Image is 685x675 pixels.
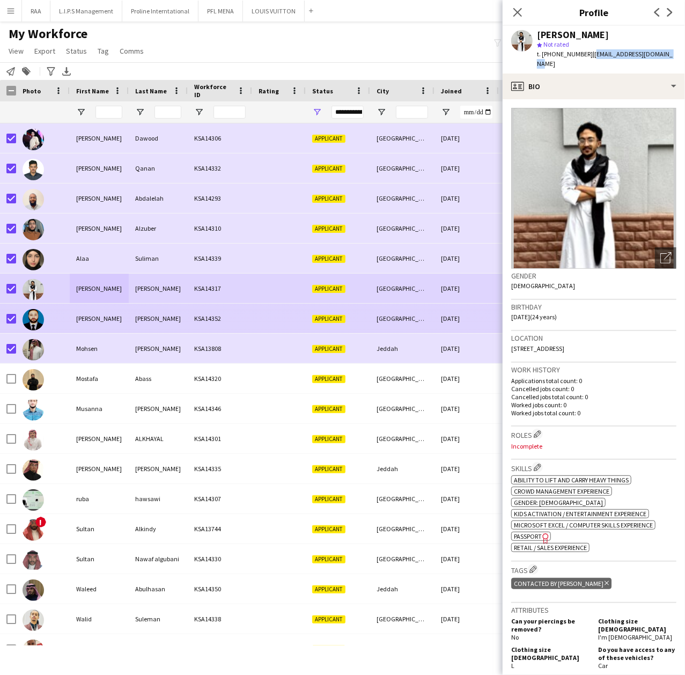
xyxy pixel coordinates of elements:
[514,487,609,495] span: Crowd management experience
[66,46,87,56] span: Status
[312,555,345,563] span: Applicant
[511,333,676,343] h3: Location
[23,309,44,331] img: Habib Ullah
[537,50,593,58] span: t. [PHONE_NUMBER]
[129,304,188,333] div: [PERSON_NAME]
[598,617,676,633] h5: Clothing size [DEMOGRAPHIC_DATA]
[434,544,499,574] div: [DATE]
[22,1,50,21] button: RAA
[188,334,252,363] div: KSA13808
[514,532,542,540] span: Passport
[598,662,608,670] span: Car
[370,184,434,213] div: [GEOGRAPHIC_DATA]
[23,399,44,421] img: Musanna Ibrahim
[135,87,167,95] span: Last Name
[135,107,145,117] button: Open Filter Menu
[23,610,44,631] img: Walid Suleman
[312,107,322,117] button: Open Filter Menu
[514,476,629,484] span: Ability to lift and carry heavy things
[511,108,676,269] img: Crew avatar or photo
[312,135,345,143] span: Applicant
[23,219,44,240] img: Ahmed Alzuber
[434,364,499,393] div: [DATE]
[4,44,28,58] a: View
[70,634,129,664] div: [PERSON_NAME]
[514,498,603,507] span: Gender: [DEMOGRAPHIC_DATA]
[188,454,252,483] div: KSA14335
[188,364,252,393] div: KSA14320
[23,369,44,391] img: Mostafa Abass
[511,605,676,615] h3: Attributes
[70,184,129,213] div: [PERSON_NAME]
[60,65,73,78] app-action-btn: Export XLSX
[188,274,252,303] div: KSA14317
[514,521,653,529] span: Microsoft Excel / Computer skills experience
[598,645,676,662] h5: Do you have access to any of these vehicles?
[503,5,685,19] h3: Profile
[312,195,345,203] span: Applicant
[129,184,188,213] div: Abdalelah
[129,394,188,423] div: [PERSON_NAME]
[312,285,345,293] span: Applicant
[460,106,492,119] input: Joined Filter Input
[70,514,129,544] div: Sultan
[370,244,434,273] div: [GEOGRAPHIC_DATA]
[23,249,44,270] img: Alaa Suliman
[70,153,129,183] div: [PERSON_NAME]
[188,244,252,273] div: KSA14339
[434,184,499,213] div: [DATE]
[511,377,676,385] p: Applications total count: 0
[50,1,122,21] button: L.I.P.S Management
[70,424,129,453] div: [PERSON_NAME]
[70,604,129,634] div: Walid
[9,26,87,42] span: My Workforce
[4,65,17,78] app-action-btn: Notify workforce
[370,214,434,243] div: [GEOGRAPHIC_DATA]
[312,615,345,623] span: Applicant
[70,274,129,303] div: [PERSON_NAME]
[377,87,389,95] span: City
[434,634,499,664] div: [DATE]
[95,106,122,119] input: First Name Filter Input
[511,564,676,575] h3: Tags
[70,454,129,483] div: [PERSON_NAME]
[154,106,181,119] input: Last Name Filter Input
[434,574,499,604] div: [DATE]
[312,465,345,473] span: Applicant
[312,315,345,323] span: Applicant
[396,106,428,119] input: City Filter Input
[23,129,44,150] img: Abdulaziz Dawood
[543,40,569,48] span: Not rated
[370,304,434,333] div: [GEOGRAPHIC_DATA]
[434,484,499,513] div: [DATE]
[198,1,243,21] button: PFL MENA
[188,424,252,453] div: KSA14301
[511,365,676,375] h3: Work history
[129,634,188,664] div: Hameed
[312,87,333,95] span: Status
[537,30,609,40] div: [PERSON_NAME]
[370,514,434,544] div: [GEOGRAPHIC_DATA]
[511,645,590,662] h5: Clothing size [DEMOGRAPHIC_DATA]
[434,424,499,453] div: [DATE]
[511,442,676,450] p: Incomplete
[370,334,434,363] div: Jeddah
[23,640,44,661] img: Zishan Hameed
[188,514,252,544] div: KSA13744
[434,454,499,483] div: [DATE]
[511,429,676,440] h3: Roles
[259,87,279,95] span: Rating
[377,107,386,117] button: Open Filter Menu
[188,634,252,664] div: KSA14355
[213,106,246,119] input: Workforce ID Filter Input
[434,334,499,363] div: [DATE]
[70,244,129,273] div: Alaa
[23,549,44,571] img: Sultan Nawaf algubani
[188,123,252,153] div: KSA14306
[23,189,44,210] img: Ahmed Abdalelah
[34,46,55,56] span: Export
[23,519,44,541] img: Sultan Alkindy
[70,304,129,333] div: [PERSON_NAME]
[598,633,672,641] span: I'm [DEMOGRAPHIC_DATA]
[370,274,434,303] div: [GEOGRAPHIC_DATA]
